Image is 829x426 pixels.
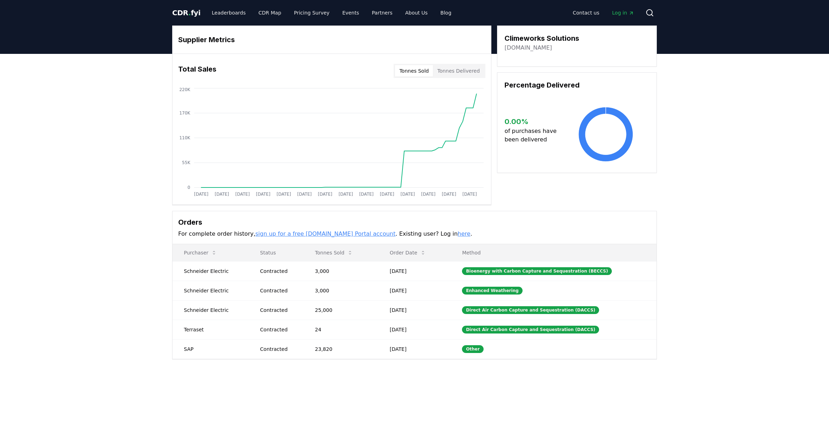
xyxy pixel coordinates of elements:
span: Log in [612,9,634,16]
a: Log in [607,6,640,19]
nav: Main [567,6,640,19]
div: Enhanced Weathering [462,287,523,295]
a: Partners [366,6,398,19]
h3: Total Sales [178,64,216,78]
td: [DATE] [378,300,451,320]
h3: Supplier Metrics [178,34,485,45]
p: For complete order history, . Existing user? Log in . [178,230,651,238]
a: About Us [400,6,433,19]
a: Blog [435,6,457,19]
td: [DATE] [378,261,451,281]
h3: Percentage Delivered [504,80,649,90]
tspan: [DATE] [421,192,436,197]
div: Contracted [260,287,298,294]
td: Schneider Electric [173,281,249,300]
button: Purchaser [178,246,222,260]
p: Method [456,249,651,256]
a: [DOMAIN_NAME] [504,44,552,52]
tspan: [DATE] [235,192,250,197]
span: CDR fyi [172,9,201,17]
td: [DATE] [378,281,451,300]
td: 25,000 [304,300,378,320]
button: Tonnes Sold [395,65,433,77]
tspan: [DATE] [380,192,394,197]
nav: Main [206,6,457,19]
p: Status [254,249,298,256]
a: CDR Map [253,6,287,19]
div: Direct Air Carbon Capture and Sequestration (DACCS) [462,306,599,314]
td: [DATE] [378,320,451,339]
a: Events [337,6,365,19]
tspan: [DATE] [442,192,456,197]
td: 23,820 [304,339,378,359]
div: Contracted [260,268,298,275]
tspan: [DATE] [318,192,332,197]
tspan: [DATE] [215,192,229,197]
td: 24 [304,320,378,339]
div: Contracted [260,307,298,314]
tspan: [DATE] [297,192,312,197]
td: 3,000 [304,281,378,300]
a: CDR.fyi [172,8,201,18]
div: Other [462,345,484,353]
tspan: 170K [179,111,191,116]
button: Tonnes Sold [309,246,359,260]
tspan: [DATE] [462,192,477,197]
button: Order Date [384,246,432,260]
tspan: 110K [179,135,191,140]
div: Contracted [260,326,298,333]
tspan: [DATE] [277,192,291,197]
h3: Climeworks Solutions [504,33,579,44]
tspan: [DATE] [194,192,209,197]
div: Bioenergy with Carbon Capture and Sequestration (BECCS) [462,267,612,275]
td: 3,000 [304,261,378,281]
tspan: [DATE] [400,192,415,197]
h3: Orders [178,217,651,228]
tspan: 220K [179,87,191,92]
tspan: 0 [187,185,190,190]
td: [DATE] [378,339,451,359]
h3: 0.00 % [504,116,562,127]
tspan: [DATE] [256,192,271,197]
a: Contact us [567,6,605,19]
td: Terraset [173,320,249,339]
div: Direct Air Carbon Capture and Sequestration (DACCS) [462,326,599,333]
a: sign up for a free [DOMAIN_NAME] Portal account [255,230,396,237]
span: . [188,9,191,17]
td: Schneider Electric [173,300,249,320]
button: Tonnes Delivered [433,65,484,77]
tspan: 55K [182,160,191,165]
a: Pricing Survey [288,6,335,19]
td: SAP [173,339,249,359]
a: Leaderboards [206,6,252,19]
a: here [458,230,470,237]
div: Contracted [260,346,298,353]
td: Schneider Electric [173,261,249,281]
tspan: [DATE] [339,192,353,197]
p: of purchases have been delivered [504,127,562,144]
tspan: [DATE] [359,192,374,197]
